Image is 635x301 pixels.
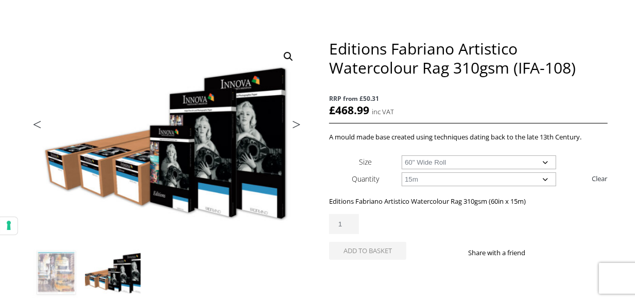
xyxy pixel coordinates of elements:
p: Editions Fabriano Artistico Watercolour Rag 310gsm (60in x 15m) [329,196,607,207]
a: View full-screen image gallery [279,47,298,66]
img: Editions Fabriano Artistico Watercolour Rag 310gsm (IFA-108) - Image 2 [85,245,141,300]
img: facebook sharing button [538,249,546,257]
bdi: 468.99 [329,103,369,117]
label: Quantity [352,174,379,184]
img: twitter sharing button [550,249,558,257]
h1: Editions Fabriano Artistico Watercolour Rag 310gsm (IFA-108) [329,39,607,77]
input: Product quantity [329,214,359,234]
label: Size [359,157,372,167]
img: email sharing button [562,249,571,257]
span: £ [329,103,335,117]
p: Share with a friend [468,247,538,259]
span: RRP from £50.31 [329,93,607,104]
a: Clear options [592,170,608,187]
button: Add to basket [329,242,406,260]
p: A mould made base created using techniques dating back to the late 13th Century. [329,131,607,143]
img: Editions Fabriano Artistico Watercolour Rag 310gsm (IFA-108) [28,245,84,300]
